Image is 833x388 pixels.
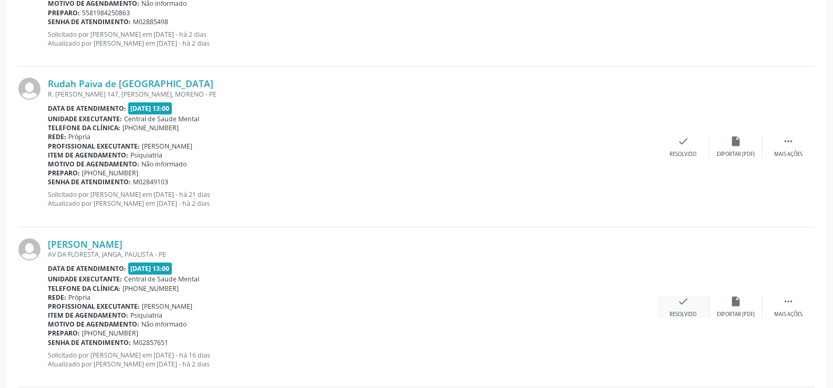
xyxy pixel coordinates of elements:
[142,302,192,311] span: [PERSON_NAME]
[677,135,689,147] i: check
[48,351,657,369] p: Solicitado por [PERSON_NAME] em [DATE] - há 16 dias Atualizado por [PERSON_NAME] em [DATE] - há 2...
[783,296,794,307] i: 
[142,142,192,151] span: [PERSON_NAME]
[717,151,755,158] div: Exportar (PDF)
[48,160,139,169] b: Motivo de agendamento:
[48,275,122,284] b: Unidade executante:
[48,264,126,273] b: Data de atendimento:
[48,142,140,151] b: Profissional executante:
[141,160,187,169] span: Não informado
[122,284,179,293] span: [PHONE_NUMBER]
[68,132,90,141] span: Própria
[730,135,742,147] i: insert_drive_file
[774,311,803,318] div: Mais ações
[48,284,120,293] b: Telefone da clínica:
[130,311,162,320] span: Psiquiatria
[48,190,657,208] p: Solicitado por [PERSON_NAME] em [DATE] - há 21 dias Atualizado por [PERSON_NAME] em [DATE] - há 2...
[82,8,130,17] span: 5581984250863
[48,30,657,48] p: Solicitado por [PERSON_NAME] em [DATE] - há 2 dias Atualizado por [PERSON_NAME] em [DATE] - há 2 ...
[730,296,742,307] i: insert_drive_file
[670,151,696,158] div: Resolvido
[48,311,128,320] b: Item de agendamento:
[48,17,131,26] b: Senha de atendimento:
[48,151,128,160] b: Item de agendamento:
[18,78,40,100] img: img
[48,177,131,186] b: Senha de atendimento:
[48,90,657,99] div: R. [PERSON_NAME] 147, [PERSON_NAME], MORENO - PE
[122,123,179,132] span: [PHONE_NUMBER]
[48,293,66,302] b: Rede:
[48,123,120,132] b: Telefone da clínica:
[783,135,794,147] i: 
[774,151,803,158] div: Mais ações
[48,169,80,177] b: Preparo:
[670,311,696,318] div: Resolvido
[133,338,168,347] span: M02857651
[48,78,213,89] a: Rudah Paiva de [GEOGRAPHIC_DATA]
[48,238,122,250] a: [PERSON_NAME]
[133,17,168,26] span: M02885498
[48,132,66,141] b: Rede:
[124,275,199,284] span: Central de Saude Mental
[18,238,40,260] img: img
[133,177,168,186] span: M02849103
[48,302,140,311] b: Profissional executante:
[48,8,80,17] b: Preparo:
[48,250,657,259] div: AV DA FLORESTA, JANGA, PAULISTA - PE
[130,151,162,160] span: Psiquiatria
[48,329,80,338] b: Preparo:
[677,296,689,307] i: check
[717,311,755,318] div: Exportar (PDF)
[48,338,131,347] b: Senha de atendimento:
[48,320,139,329] b: Motivo de agendamento:
[128,102,172,114] span: [DATE] 13:00
[48,104,126,113] b: Data de atendimento:
[82,169,138,177] span: [PHONE_NUMBER]
[141,320,187,329] span: Não informado
[82,329,138,338] span: [PHONE_NUMBER]
[128,263,172,275] span: [DATE] 13:00
[124,114,199,123] span: Central de Saude Mental
[68,293,90,302] span: Própria
[48,114,122,123] b: Unidade executante:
